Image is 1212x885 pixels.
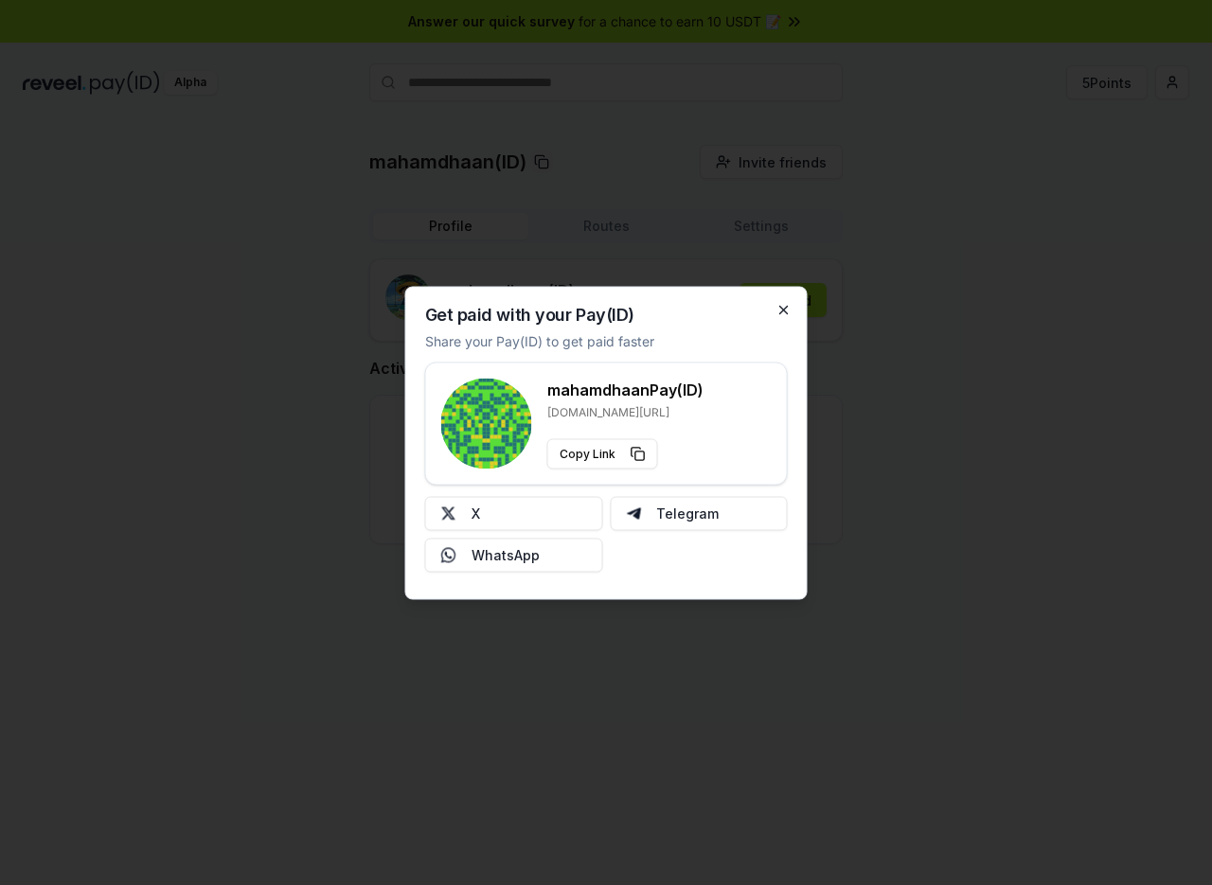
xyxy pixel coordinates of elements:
p: Share your Pay(ID) to get paid faster [425,330,654,350]
p: [DOMAIN_NAME][URL] [547,404,704,419]
h2: Get paid with your Pay(ID) [425,306,634,323]
img: Whatsapp [441,547,456,562]
button: X [425,496,603,530]
img: Telegram [626,505,641,521]
button: Telegram [610,496,788,530]
button: Copy Link [547,438,658,469]
button: WhatsApp [425,538,603,572]
h3: mahamdhaan Pay(ID) [547,378,704,400]
img: X [441,505,456,521]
